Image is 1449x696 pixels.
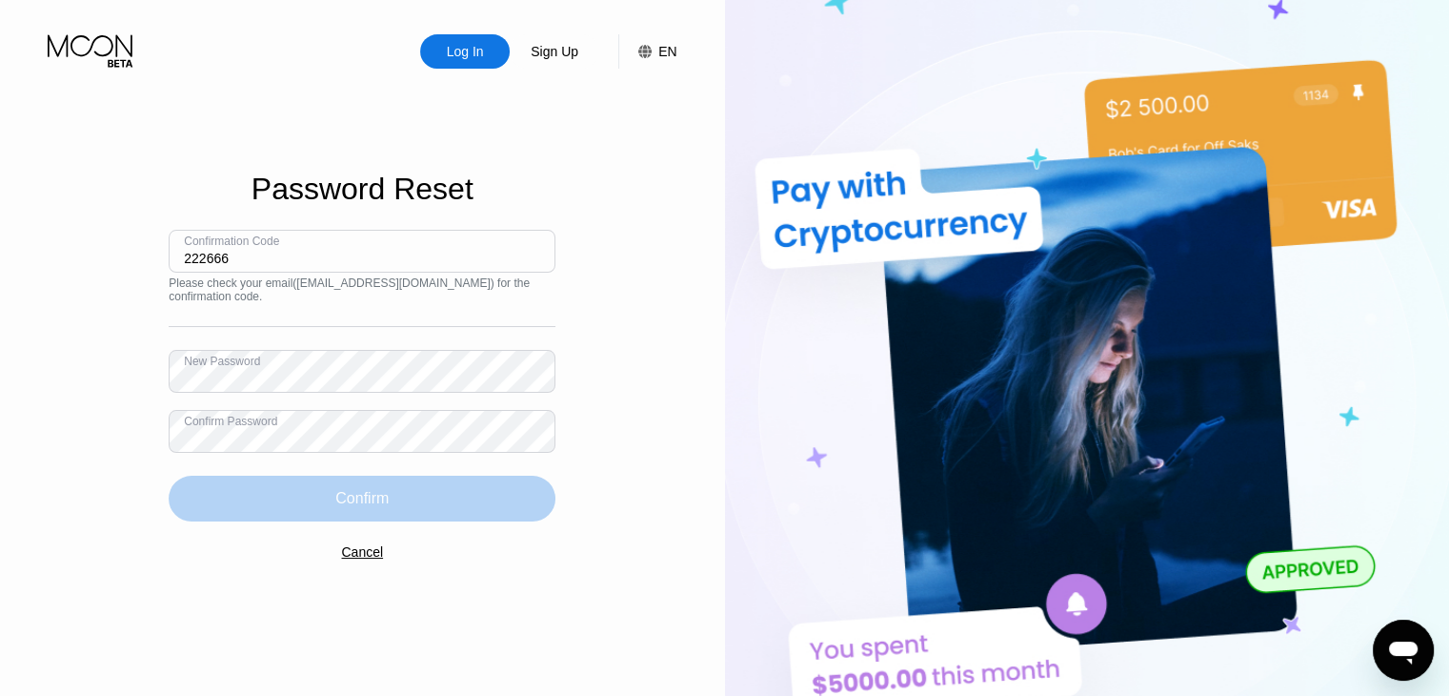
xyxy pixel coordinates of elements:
[420,34,510,69] div: Log In
[341,544,383,560] div: Cancel
[529,42,580,61] div: Sign Up
[445,42,486,61] div: Log In
[169,453,555,522] div: Confirm
[1373,620,1434,681] iframe: Button to launch messaging window
[510,34,599,69] div: Sign Up
[658,44,676,59] div: EN
[618,34,676,69] div: EN
[184,415,277,428] div: Confirm Password
[335,489,389,508] div: Confirm
[252,172,473,207] div: Password Reset
[169,276,555,303] div: Please check your email ( [EMAIL_ADDRESS][DOMAIN_NAME] ) for the confirmation code.
[184,355,260,368] div: New Password
[184,235,279,248] div: Confirmation Code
